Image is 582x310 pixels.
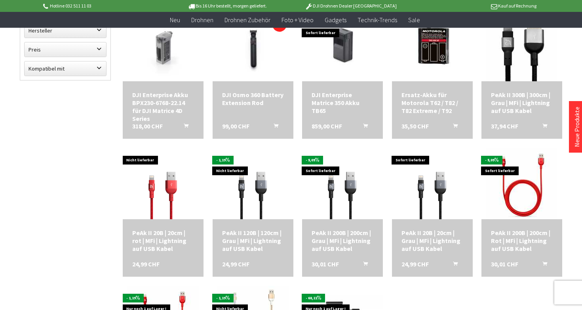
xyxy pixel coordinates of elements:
[276,12,319,28] a: Foto + Video
[491,91,553,115] div: PeAk II 300B | 300cm | Grau | MFi | Lightning auf USB Kabel
[164,12,186,28] a: Neu
[132,260,160,268] span: 24,99 CHF
[165,1,289,11] p: Bis 16 Uhr bestellt, morgen geliefert.
[222,229,284,253] a: PeAk II 120B | 120cm | Grau | MFi | Lightning auf USB Kabel 24,99 CHF
[42,1,165,11] p: Hotline 032 511 11 03
[132,229,194,253] div: PeAk II 20B | 20cm | rot | MFi | Lightning auf USB Kabel
[312,229,373,253] a: PeAk II 200B | 200cm | Grau | MFi | Lightning auf USB Kabel 30,01 CHF In den Warenkorb
[533,122,552,132] button: In den Warenkorb
[213,15,293,76] img: DJI Osmo 360 Battery Extension Rod
[408,16,420,24] span: Sale
[312,229,373,253] div: PeAk II 200B | 200cm | Grau | MFi | Lightning auf USB Kabel
[312,91,373,115] a: DJI Enterprise Matrice 350 Akku TB65 859,00 CHF In den Warenkorb
[486,148,557,219] img: PeAk II 200B | 200cm | Rot | MFi | Lightning auf USB Kabel
[401,229,463,253] div: PeAk II 20B | 20cm | Grau | MFi | Lightning auf USB Kabel
[573,107,581,147] a: Neue Produkte
[222,91,284,107] div: DJI Osmo 360 Battery Extension Rod
[352,12,403,28] a: Technik-Trends
[397,148,468,219] img: PeAk II 20B | 20cm | Grau | MFi | Lightning auf USB Kabel
[186,12,219,28] a: Drohnen
[123,15,204,76] img: DJI Enterprise Akku BPX230-6768-22.14 für DJI Matrice 4D Series
[397,10,468,81] img: Ersatz-Akku für Motorola T62 / T82 / T82 Extreme / T92
[25,42,106,57] label: Preis
[170,16,180,24] span: Neu
[354,260,373,270] button: In den Warenkorb
[413,1,536,11] p: Kauf auf Rechnung
[491,122,518,130] span: 37,94 CHF
[222,229,284,253] div: PeAk II 120B | 120cm | Grau | MFi | Lightning auf USB Kabel
[533,260,552,270] button: In den Warenkorb
[443,122,462,132] button: In den Warenkorb
[443,260,462,270] button: In den Warenkorb
[307,148,378,219] img: PeAk II 200B | 200cm | Grau | MFi | Lightning auf USB Kabel
[281,16,314,24] span: Foto + Video
[312,260,339,268] span: 30,01 CHF
[302,13,383,78] img: DJI Enterprise Matrice 350 Akku TB65
[222,122,249,130] span: 99,00 CHF
[319,12,352,28] a: Gadgets
[132,91,194,122] div: DJI Enterprise Akku BPX230-6768-22.14 für DJI Matrice 4D Series
[191,16,213,24] span: Drohnen
[401,91,463,115] a: Ersatz-Akku für Motorola T62 / T82 / T82 Extreme / T92 35,50 CHF In den Warenkorb
[132,91,194,122] a: DJI Enterprise Akku BPX230-6768-22.14 für DJI Matrice 4D Series 318,00 CHF In den Warenkorb
[312,122,342,130] span: 859,00 CHF
[401,122,429,130] span: 35,50 CHF
[401,260,429,268] span: 24,99 CHF
[491,229,553,253] a: PeAk II 200B | 200cm | Rot | MFi | Lightning auf USB Kabel 30,01 CHF In den Warenkorb
[403,12,426,28] a: Sale
[312,91,373,115] div: DJI Enterprise Matrice 350 Akku TB65
[127,148,199,219] img: PeAk II 20B | 20cm | rot | MFi | Lightning auf USB Kabel
[222,260,249,268] span: 24,99 CHF
[354,122,373,132] button: In den Warenkorb
[491,229,553,253] div: PeAk II 200B | 200cm | Rot | MFi | Lightning auf USB Kabel
[491,260,518,268] span: 30,01 CHF
[358,16,397,24] span: Technik-Trends
[224,16,270,24] span: Drohnen Zubehör
[219,12,276,28] a: Drohnen Zubehör
[222,91,284,107] a: DJI Osmo 360 Battery Extension Rod 99,00 CHF In den Warenkorb
[132,229,194,253] a: PeAk II 20B | 20cm | rot | MFi | Lightning auf USB Kabel 24,99 CHF
[25,61,106,76] label: Kompatibel mit
[217,148,289,219] img: PeAk II 120B | 120cm | Grau | MFi | Lightning auf USB Kabel
[486,10,557,81] img: PeAk II 300B | 300cm | Grau | MFi | Lightning auf USB Kabel
[289,1,413,11] p: DJI Drohnen Dealer [GEOGRAPHIC_DATA]
[491,91,553,115] a: PeAk II 300B | 300cm | Grau | MFi | Lightning auf USB Kabel 37,94 CHF In den Warenkorb
[132,122,163,130] span: 318,00 CHF
[401,229,463,253] a: PeAk II 20B | 20cm | Grau | MFi | Lightning auf USB Kabel 24,99 CHF In den Warenkorb
[264,122,283,132] button: In den Warenkorb
[401,91,463,115] div: Ersatz-Akku für Motorola T62 / T82 / T82 Extreme / T92
[325,16,346,24] span: Gadgets
[174,122,193,132] button: In den Warenkorb
[25,23,106,38] label: Hersteller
